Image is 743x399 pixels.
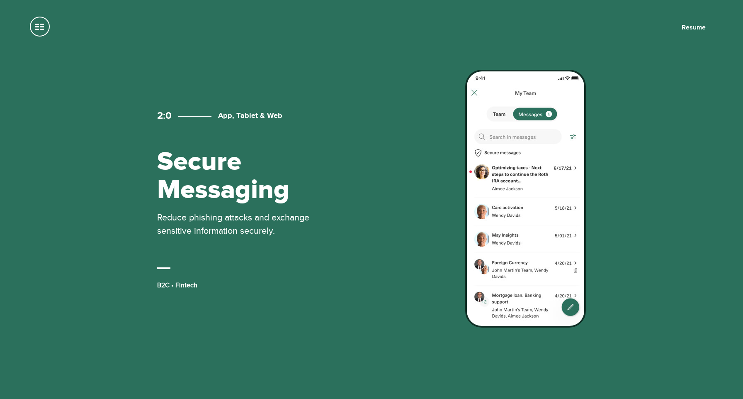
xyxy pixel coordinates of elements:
[157,148,323,204] h2: Secure Messaging
[157,110,172,122] span: 2:0
[682,23,706,32] a: Resume
[465,70,586,328] img: Expo
[123,70,620,330] a: 2:0 App, Tablet & Web Secure Messaging Reduce phishing attacks and exchange sensitive information...
[157,281,197,289] span: B2C • Fintech
[178,111,282,120] h3: App, Tablet & Web
[157,211,323,237] p: Reduce phishing attacks and exchange sensitive information securely.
